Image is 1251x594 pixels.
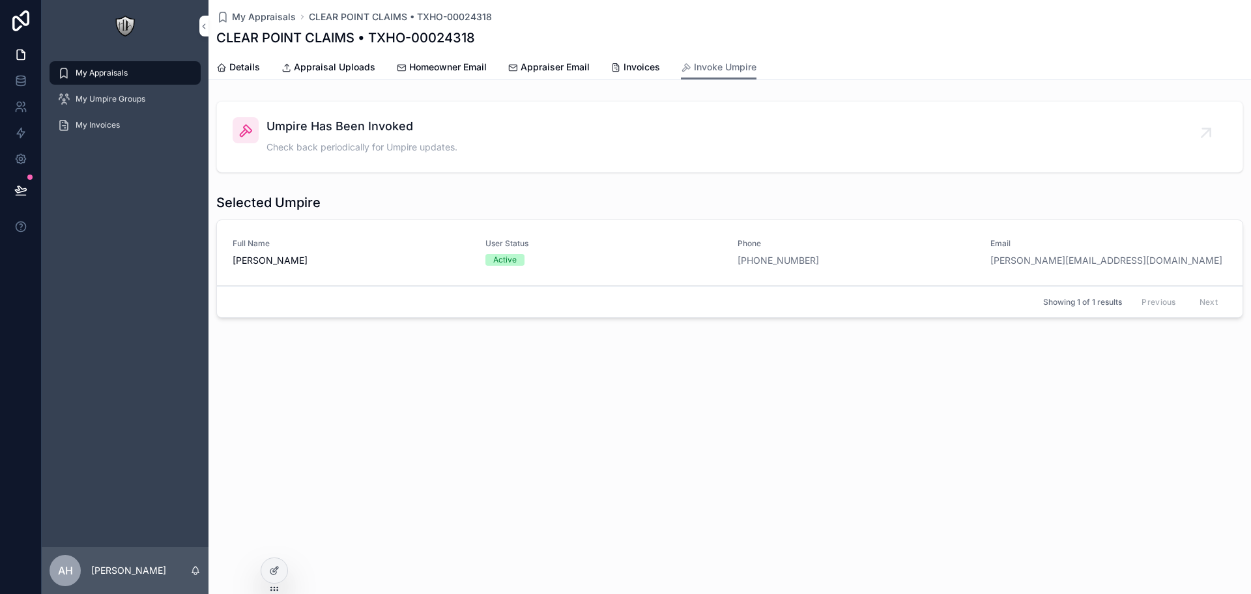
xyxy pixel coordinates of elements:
h1: Selected Umpire [216,193,321,212]
a: Umpire Has Been InvokedCheck back periodically for Umpire updates. [217,102,1243,172]
span: My Appraisals [76,68,128,78]
span: Umpire Has Been Invoked [266,117,457,135]
div: Active [493,254,517,266]
a: Details [216,55,260,81]
span: Homeowner Email [409,61,487,74]
span: Details [229,61,260,74]
span: Appraiser Email [521,61,590,74]
a: My Appraisals [50,61,201,85]
span: AH [58,563,73,578]
img: App logo [115,16,136,36]
span: My Appraisals [232,10,296,23]
a: Homeowner Email [396,55,487,81]
a: CLEAR POINT CLAIMS • TXHO-00024318 [309,10,492,23]
span: My Invoices [76,120,120,130]
a: [PHONE_NUMBER] [738,254,819,267]
span: [PERSON_NAME] [233,254,470,267]
a: Appraisal Uploads [281,55,375,81]
a: Invoices [611,55,660,81]
a: My Appraisals [216,10,296,23]
span: Full Name [233,238,470,249]
span: Appraisal Uploads [294,61,375,74]
a: Appraiser Email [508,55,590,81]
span: Email [990,238,1228,249]
p: [PERSON_NAME] [91,564,166,577]
a: My Invoices [50,113,201,137]
a: Invoke Umpire [681,55,756,80]
div: scrollable content [42,52,208,154]
span: User Status [485,238,723,249]
span: Phone [738,238,975,249]
span: My Umpire Groups [76,94,145,104]
h1: CLEAR POINT CLAIMS • TXHO-00024318 [216,29,475,47]
span: Showing 1 of 1 results [1043,297,1122,307]
a: [PERSON_NAME][EMAIL_ADDRESS][DOMAIN_NAME] [990,254,1222,267]
a: My Umpire Groups [50,87,201,111]
span: Invoices [624,61,660,74]
span: Check back periodically for Umpire updates. [266,141,457,154]
span: Invoke Umpire [694,61,756,74]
